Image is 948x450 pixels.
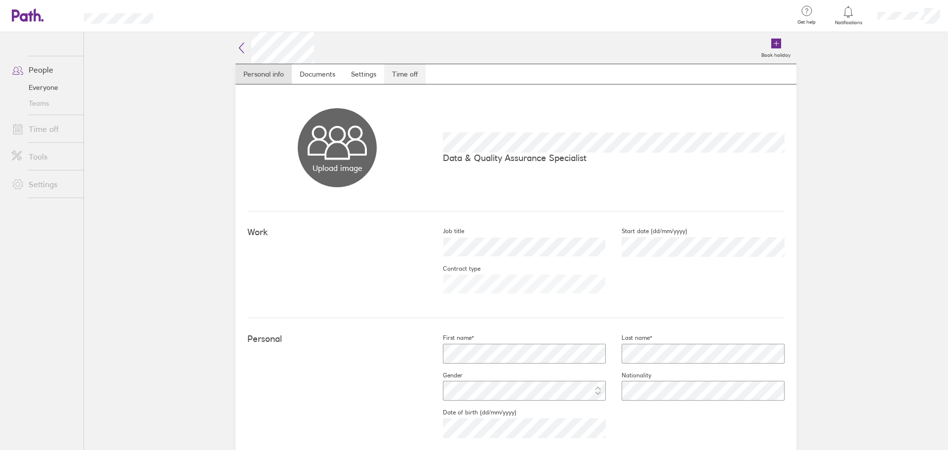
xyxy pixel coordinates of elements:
[755,49,796,58] label: Book holiday
[427,409,516,416] label: Date of birth (dd/mm/yyyy)
[292,64,343,84] a: Documents
[427,227,464,235] label: Job title
[606,227,687,235] label: Start date (dd/mm/yyyy)
[427,334,474,342] label: First name*
[427,265,480,273] label: Contract type
[606,334,652,342] label: Last name*
[236,64,292,84] a: Personal info
[606,371,651,379] label: Nationality
[4,80,83,95] a: Everyone
[4,60,83,80] a: People
[832,20,865,26] span: Notifications
[4,174,83,194] a: Settings
[427,371,463,379] label: Gender
[4,147,83,166] a: Tools
[832,5,865,26] a: Notifications
[247,227,427,238] h4: Work
[343,64,384,84] a: Settings
[755,32,796,64] a: Book holiday
[443,153,785,163] p: Data & Quality Assurance Specialist
[247,334,427,344] h4: Personal
[790,19,823,25] span: Get help
[4,95,83,111] a: Teams
[4,119,83,139] a: Time off
[384,64,426,84] a: Time off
